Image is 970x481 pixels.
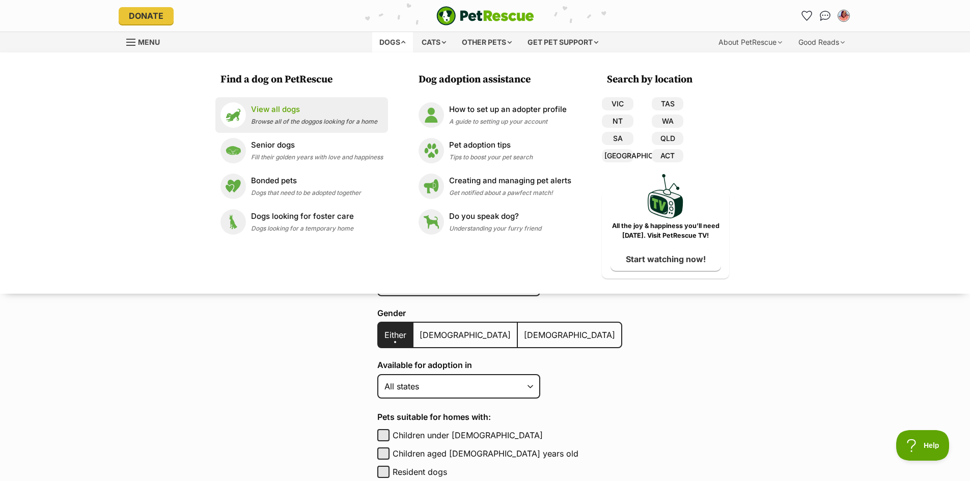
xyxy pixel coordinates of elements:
p: Pet adoption tips [449,139,533,151]
span: Dogs looking for a temporary home [251,224,353,232]
a: Favourites [799,8,815,24]
a: Donate [119,7,174,24]
div: Get pet support [520,32,605,52]
img: logo-e224e6f780fb5917bec1dbf3a21bbac754714ae5b6737aabdf751b685950b380.svg [436,6,534,25]
a: PetRescue [436,6,534,25]
img: PetRescue TV logo [648,174,683,218]
span: [DEMOGRAPHIC_DATA] [420,330,511,340]
p: View all dogs [251,104,377,116]
h3: Dog adoption assistance [419,73,576,87]
a: [GEOGRAPHIC_DATA] [602,149,633,162]
span: Dogs that need to be adopted together [251,189,361,196]
span: A guide to setting up your account [449,118,547,125]
p: Senior dogs [251,139,383,151]
label: Children under [DEMOGRAPHIC_DATA] [393,429,622,441]
img: How to set up an adopter profile [419,102,444,128]
iframe: Help Scout Beacon - Open [896,430,950,461]
label: Gender [377,308,622,318]
a: Dogs looking for foster care Dogs looking for foster care Dogs looking for a temporary home [220,209,383,235]
p: All the joy & happiness you’ll need [DATE]. Visit PetRescue TV! [609,221,722,241]
h4: Pets suitable for homes with: [377,411,622,423]
a: Start watching now! [611,247,721,271]
a: TAS [652,97,683,110]
a: Creating and managing pet alerts Creating and managing pet alerts Get notified about a pawfect ma... [419,174,571,199]
a: Pet adoption tips Pet adoption tips Tips to boost your pet search [419,138,571,163]
p: Do you speak dog? [449,211,541,222]
label: Available for adoption in [377,360,622,370]
label: Children aged [DEMOGRAPHIC_DATA] years old [393,447,622,460]
div: Dogs [372,32,413,52]
a: Menu [126,32,167,50]
div: About PetRescue [711,32,789,52]
h3: Search by location [607,73,729,87]
p: How to set up an adopter profile [449,104,567,116]
span: Get notified about a pawfect match! [449,189,553,196]
p: Dogs looking for foster care [251,211,354,222]
img: Do you speak dog? [419,209,444,235]
a: How to set up an adopter profile How to set up an adopter profile A guide to setting up your account [419,102,571,128]
span: [DEMOGRAPHIC_DATA] [524,330,615,340]
span: Understanding your furry friend [449,224,541,232]
a: VIC [602,97,633,110]
a: View all dogs View all dogs Browse all of the doggos looking for a home [220,102,383,128]
img: Senior dogs [220,138,246,163]
p: Creating and managing pet alerts [449,175,571,187]
a: Conversations [817,8,834,24]
div: Good Reads [791,32,852,52]
span: Fill their golden years with love and happiness [251,153,383,161]
a: QLD [652,132,683,145]
a: NT [602,115,633,128]
a: SA [602,132,633,145]
img: Dogs looking for foster care [220,209,246,235]
div: Cats [414,32,453,52]
ul: Account quick links [799,8,852,24]
img: Sarah Fritsch profile pic [839,11,849,21]
p: Bonded pets [251,175,361,187]
span: Browse all of the doggos looking for a home [251,118,377,125]
img: View all dogs [220,102,246,128]
h3: Find a dog on PetRescue [220,73,388,87]
img: chat-41dd97257d64d25036548639549fe6c8038ab92f7586957e7f3b1b290dea8141.svg [820,11,830,21]
span: Menu [138,38,160,46]
a: ACT [652,149,683,162]
button: My account [836,8,852,24]
img: Pet adoption tips [419,138,444,163]
div: Other pets [455,32,519,52]
img: Bonded pets [220,174,246,199]
a: WA [652,115,683,128]
span: Tips to boost your pet search [449,153,533,161]
a: Bonded pets Bonded pets Dogs that need to be adopted together [220,174,383,199]
img: Creating and managing pet alerts [419,174,444,199]
a: Senior dogs Senior dogs Fill their golden years with love and happiness [220,138,383,163]
span: Either [384,330,406,340]
label: Resident dogs [393,466,622,478]
a: Do you speak dog? Do you speak dog? Understanding your furry friend [419,209,571,235]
